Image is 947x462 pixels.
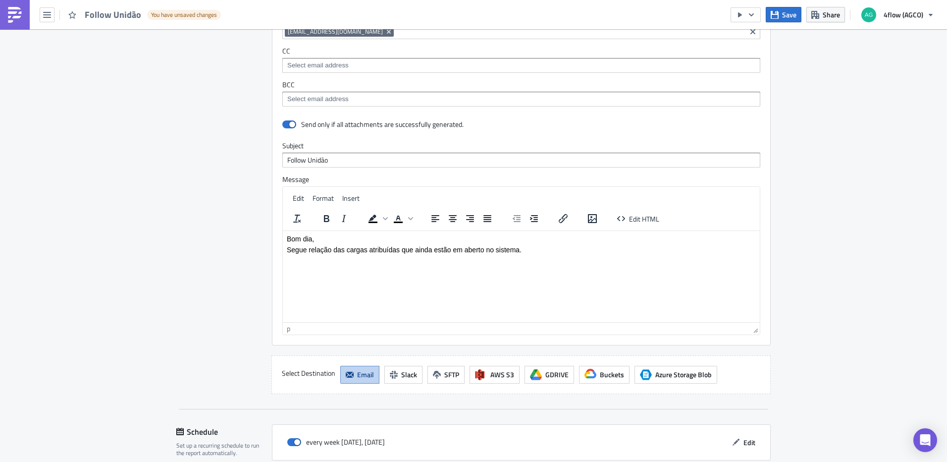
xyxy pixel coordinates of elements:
iframe: Rich Text Area [283,231,760,322]
button: Justify [479,212,496,226]
span: GDRIVE [545,369,569,380]
div: Schedule [176,424,272,439]
button: Edit [727,435,760,450]
div: Background color [365,212,389,226]
div: every week [DATE], [DATE] [287,435,385,450]
button: 4flow (AGCO) [855,4,940,26]
button: Buckets [579,366,630,384]
span: Azure Storage Blob [655,369,712,380]
span: Slack [401,369,417,380]
button: Insert/edit link [555,212,572,226]
button: SFTP [427,366,465,384]
span: Buckets [600,369,624,380]
div: Open Intercom Messenger [913,428,937,452]
button: GDRIVE [525,366,574,384]
input: Select em ail add ress [285,60,757,70]
img: PushMetrics [7,7,23,23]
button: AWS S3 [470,366,520,384]
button: Email [340,366,379,384]
button: Clear formatting [289,212,306,226]
button: Align right [462,212,478,226]
span: 4flow (AGCO) [884,9,923,20]
label: Message [282,175,760,184]
span: Edit [293,193,304,203]
span: Insert [342,193,360,203]
button: Azure Storage BlobAzure Storage Blob [634,366,717,384]
span: You have unsaved changes [151,11,217,19]
span: SFTP [444,369,459,380]
button: Save [766,7,801,22]
button: Remove Tag [385,27,394,37]
button: Share [806,7,845,22]
div: Text color [390,212,415,226]
span: Format [313,193,334,203]
button: Align center [444,212,461,226]
button: Edit HTML [613,212,663,226]
span: Save [782,9,796,20]
div: Set up a recurring schedule to run the report automatically. [176,442,265,457]
span: Follow Unidão [85,8,142,21]
button: Italic [335,212,352,226]
span: Azure Storage Blob [640,369,652,381]
input: Select em ail add ress [285,94,757,104]
label: CC [282,47,760,56]
button: Bold [318,212,335,226]
div: Send only if all attachments are successfully generated. [301,120,464,129]
label: Select Destination [282,366,335,381]
label: BCC [282,80,760,89]
div: Resize [749,323,760,335]
button: Clear selected items [747,26,759,38]
span: [EMAIL_ADDRESS][DOMAIN_NAME] [288,28,383,36]
img: Avatar [860,6,877,23]
span: Email [357,369,374,380]
span: AWS S3 [490,369,514,380]
span: Share [823,9,840,20]
button: Decrease indent [508,212,525,226]
button: Align left [427,212,444,226]
button: Insert/edit image [584,212,601,226]
label: Subject [282,141,760,150]
div: p [287,323,290,334]
button: Slack [384,366,422,384]
span: Edit HTML [629,213,659,224]
button: Increase indent [526,212,542,226]
span: Edit [743,437,755,448]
